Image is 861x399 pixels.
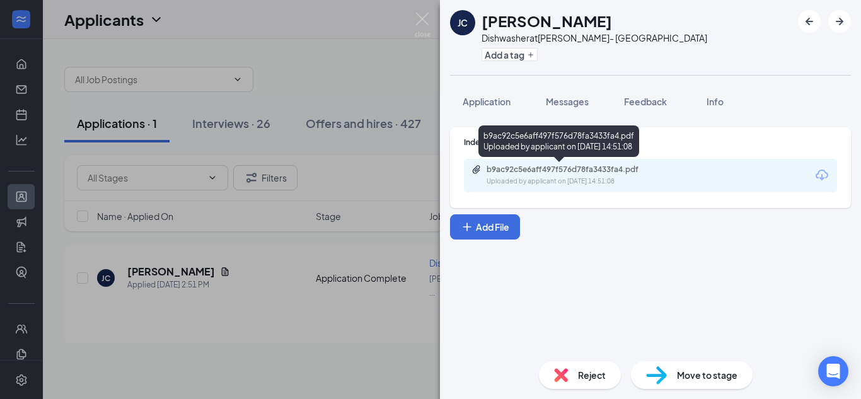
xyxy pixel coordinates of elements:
span: Application [463,96,511,107]
h1: [PERSON_NAME] [482,10,612,32]
button: ArrowLeftNew [798,10,821,33]
span: Reject [578,368,606,382]
div: JC [458,16,468,29]
span: Messages [546,96,589,107]
div: b9ac92c5e6aff497f576d78fa3433fa4.pdf Uploaded by applicant on [DATE] 14:51:08 [478,125,639,157]
span: Move to stage [677,368,737,382]
button: PlusAdd a tag [482,48,538,61]
svg: Download [814,168,829,183]
span: Feedback [624,96,667,107]
div: Open Intercom Messenger [818,356,848,386]
span: Info [707,96,724,107]
div: Dishwasher at [PERSON_NAME]- [GEOGRAPHIC_DATA] [482,32,707,44]
svg: Plus [527,51,535,59]
div: b9ac92c5e6aff497f576d78fa3433fa4.pdf [487,165,663,175]
svg: ArrowRight [832,14,847,29]
button: Add FilePlus [450,214,520,240]
svg: ArrowLeftNew [802,14,817,29]
a: Paperclipb9ac92c5e6aff497f576d78fa3433fa4.pdfUploaded by applicant on [DATE] 14:51:08 [471,165,676,187]
button: ArrowRight [828,10,851,33]
div: Uploaded by applicant on [DATE] 14:51:08 [487,176,676,187]
svg: Paperclip [471,165,482,175]
svg: Plus [461,221,473,233]
div: Indeed Resume [464,137,837,147]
